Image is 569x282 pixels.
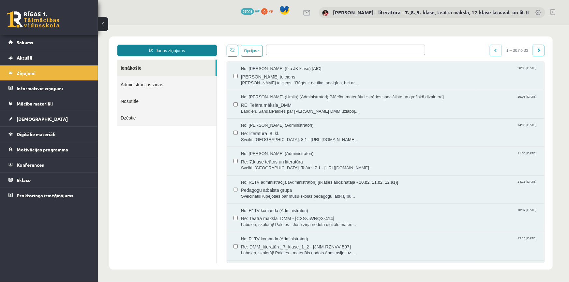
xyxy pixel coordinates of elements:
[143,211,210,217] span: No: R1TV komanda (Administratori)
[17,55,32,61] span: Aktuāli
[404,20,435,31] span: 1 – 30 no 33
[143,41,223,47] span: No: [PERSON_NAME] (9.a JK klase) [AIC]
[17,81,90,96] legend: Informatīvie ziņojumi
[418,41,440,46] span: 20:05 [DATE]
[143,69,346,75] span: No: [PERSON_NAME] (Hmiļa) (Administratori) [Mācību materiālu izstrādes speciāliste un grafiskā di...
[20,20,119,31] a: Jauns ziņojums
[261,8,276,13] a: 0 xp
[143,183,440,203] a: No: R1TV komanda (Administratori) 10:07 [DATE] Re: Teātra māksla_DMM - [CXS-JWNQX-414] Labdien, s...
[17,116,68,122] span: [DEMOGRAPHIC_DATA]
[17,192,73,198] span: Proktoringa izmēģinājums
[7,11,59,28] a: Rīgas 1. Tālmācības vidusskola
[143,75,440,83] span: RE: Teātra māksla_DMM
[8,50,90,65] a: Aktuāli
[143,154,440,175] a: No: R1TV administrācija (Administratori) [(klases audzinātāja - 10.b2, 11.b2, 12.a1)] 14:11 [DATE...
[143,217,440,225] span: Re: DMM_literatūra_7_klase_1_2 - [JNM-RZNVV-597]
[143,160,440,168] span: Pedagogu atbalsta grupa
[269,8,273,13] span: xp
[17,65,90,80] legend: Ziņojumi
[143,97,216,104] span: No: [PERSON_NAME] (Administratori)
[8,127,90,142] a: Digitālie materiāli
[418,126,440,131] span: 11:50 [DATE]
[418,97,440,102] span: 14:00 [DATE]
[8,173,90,188] a: Eklase
[143,47,440,55] span: [PERSON_NAME] teiciens
[8,157,90,172] a: Konferences
[143,20,165,32] button: Opcijas
[17,162,44,168] span: Konferences
[418,211,440,216] span: 13:16 [DATE]
[20,51,119,68] a: Administrācijas ziņas
[8,81,90,96] a: Informatīvie ziņojumi
[143,154,300,161] span: No: R1TV administrācija (Administratori) [(klases audzinātāja - 10.b2, 11.b2, 12.a1)]
[17,177,31,183] span: Eklase
[143,140,440,146] span: Sveiki! [GEOGRAPHIC_DATA]. Teātris 7.1 - [URL][DOMAIN_NAME]..
[143,225,440,231] span: Labdien, skolotāj! Paldies - materiāls nodots Anastasijai uz ...
[143,41,440,61] a: No: [PERSON_NAME] (9.a JK klase) [AIC] 20:05 [DATE] [PERSON_NAME] teiciens [PERSON_NAME] teiciens...
[322,10,329,16] img: Sandra Saulīte - literatūra - 7.,8.,9. klase, teātra māksla, 12.klase latv.val. un lit.II
[20,68,119,84] a: Nosūtītie
[143,211,440,231] a: No: R1TV komanda (Administratori) 13:16 [DATE] Re: DMM_literatūra_7_klase_1_2 - [JNM-RZNVV-597] L...
[20,84,119,101] a: Dzēstie
[143,97,440,118] a: No: [PERSON_NAME] (Administratori) 14:00 [DATE] Re: literatūra_8_kl. Sveiki! [GEOGRAPHIC_DATA]: 8...
[261,8,268,15] span: 0
[8,96,90,111] a: Mācību materiāli
[17,131,55,137] span: Digitālie materiāli
[8,142,90,157] a: Motivācijas programma
[17,101,53,106] span: Mācību materiāli
[418,183,440,188] span: 10:07 [DATE]
[143,112,440,118] span: Sveiki! [GEOGRAPHIC_DATA]: 8.1 - [URL][DOMAIN_NAME]..
[241,8,254,15] span: 27001
[418,69,440,74] span: 15:03 [DATE]
[8,35,90,50] a: Sākums
[17,39,33,45] span: Sākums
[143,132,440,140] span: Re: 7.klase teātris un literatūra
[143,168,440,175] span: Sveicināti!Rūpējoties par mūsu skolas pedagogu labklājību...
[143,55,440,61] span: [PERSON_NAME] teiciens: "Rūgts ir ne tikai analgīns, bet ar...
[143,69,440,89] a: No: [PERSON_NAME] (Hmiļa) (Administratori) [Mācību materiālu izstrādes speciāliste un grafiskā di...
[143,83,440,90] span: Labdien, Sanda!Paldies par [PERSON_NAME] DMM uzlaboj...
[17,147,68,152] span: Motivācijas programma
[333,9,529,16] a: [PERSON_NAME] - literatūra - 7.,8.,9. klase, teātra māksla, 12.klase latv.val. un lit.II
[241,8,260,13] a: 27001 mP
[255,8,260,13] span: mP
[143,183,210,189] span: No: R1TV komanda (Administratori)
[143,126,440,146] a: No: [PERSON_NAME] (Administratori) 11:50 [DATE] Re: 7.klase teātris un literatūra Sveiki! [GEOGRA...
[418,154,440,159] span: 14:11 [DATE]
[20,35,118,51] a: Ienākošie
[8,65,90,80] a: Ziņojumi
[8,111,90,126] a: [DEMOGRAPHIC_DATA]
[143,197,440,203] span: Labdien, skolotāj! Paldies - Jūsu ziņa nodota digitālo materi...
[143,104,440,112] span: Re: literatūra_8_kl.
[143,189,440,197] span: Re: Teātra māksla_DMM - [CXS-JWNQX-414]
[8,188,90,203] a: Proktoringa izmēģinājums
[143,126,216,132] span: No: [PERSON_NAME] (Administratori)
